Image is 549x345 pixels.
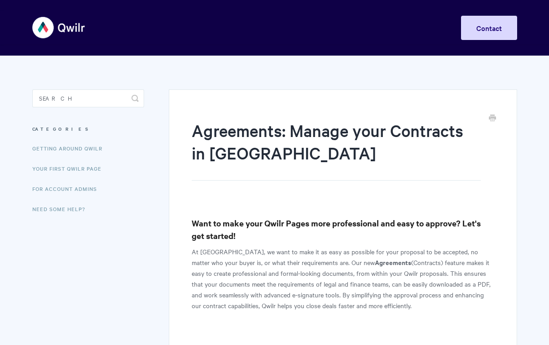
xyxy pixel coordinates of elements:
[32,139,109,157] a: Getting Around Qwilr
[489,114,496,124] a: Print this Article
[461,16,517,40] a: Contact
[192,246,494,311] p: At [GEOGRAPHIC_DATA], we want to make it as easy as possible for your proposal to be accepted, no...
[192,217,494,242] h3: Want to make your Qwilr Pages more professional and easy to approve? Let's get started!
[375,257,411,267] b: Agreements
[32,180,104,198] a: For Account Admins
[192,119,480,181] h1: Agreements: Manage your Contracts in [GEOGRAPHIC_DATA]
[32,11,86,44] img: Qwilr Help Center
[32,159,108,177] a: Your First Qwilr Page
[32,89,144,107] input: Search
[32,200,92,218] a: Need Some Help?
[32,121,144,137] h3: Categories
